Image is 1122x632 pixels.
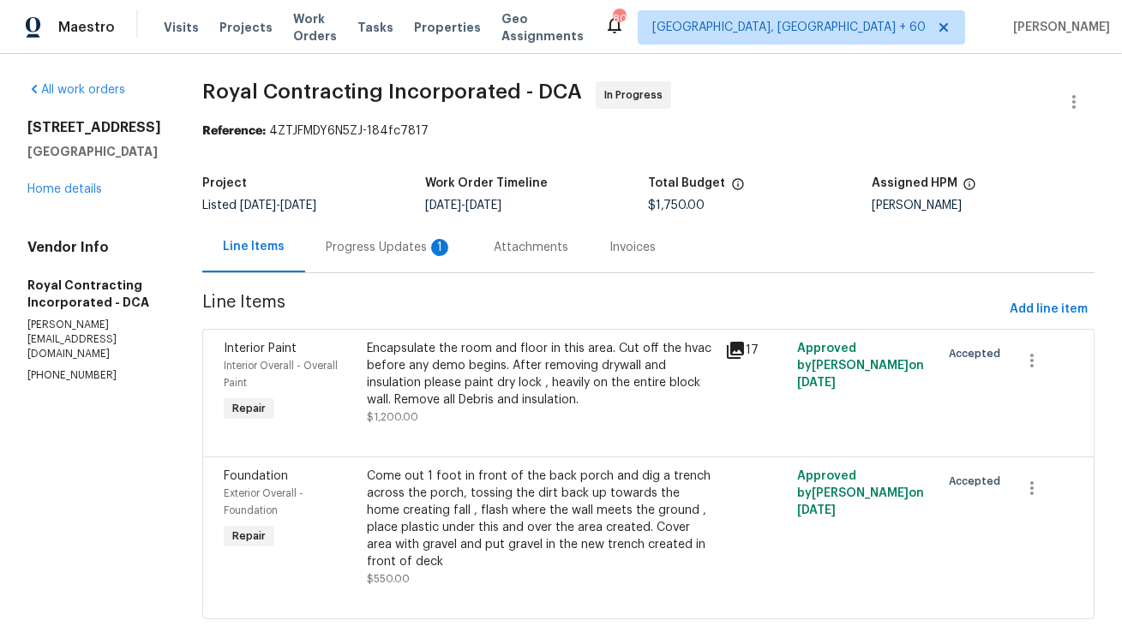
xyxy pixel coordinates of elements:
span: Maestro [58,19,115,36]
h4: Vendor Info [27,239,161,256]
span: [DATE] [425,200,461,212]
div: 1 [431,239,448,256]
span: Accepted [949,473,1007,490]
button: Add line item [1003,294,1095,325]
span: Interior Paint [224,343,297,355]
span: [DATE] [280,200,316,212]
h5: Assigned HPM [872,177,957,189]
h5: Royal Contracting Incorporated - DCA [27,277,161,311]
b: Reference: [202,125,266,137]
span: $1,750.00 [649,200,705,212]
span: Interior Overall - Overall Paint [224,361,338,388]
span: Line Items [202,294,1003,325]
span: Properties [414,19,481,36]
span: Repair [225,400,273,417]
span: Projects [219,19,273,36]
span: In Progress [604,86,669,104]
h5: Project [202,177,247,189]
span: $550.00 [367,574,410,584]
span: Approved by [PERSON_NAME] on [797,470,924,516]
span: Royal Contracting Incorporated - DCA [202,81,582,102]
div: Attachments [494,239,568,256]
span: - [425,200,501,212]
div: Line Items [223,238,285,255]
p: [PERSON_NAME][EMAIL_ADDRESS][DOMAIN_NAME] [27,318,161,361]
div: 4ZTJFMDY6N5ZJ-184fc7817 [202,122,1095,140]
span: Geo Assignments [501,10,584,45]
span: [PERSON_NAME] [1006,19,1110,36]
a: Home details [27,183,102,195]
a: All work orders [27,84,125,96]
span: Work Orders [293,10,337,45]
span: - [240,200,316,212]
span: The total cost of line items that have been proposed by Opendoor. This sum includes line items th... [731,177,745,200]
div: 17 [725,340,787,361]
div: [PERSON_NAME] [872,200,1095,212]
span: Tasks [357,21,393,33]
h5: [GEOGRAPHIC_DATA] [27,143,161,160]
div: Encapsulate the room and floor in this area. Cut off the hvac before any demo begins. After remov... [367,340,715,408]
span: Accepted [949,345,1007,362]
h5: Total Budget [649,177,726,189]
span: [GEOGRAPHIC_DATA], [GEOGRAPHIC_DATA] + 60 [652,19,926,36]
span: Repair [225,528,273,545]
span: [DATE] [240,200,276,212]
span: $1,200.00 [367,412,418,422]
div: Invoices [609,239,656,256]
span: The hpm assigned to this work order. [963,177,976,200]
h5: Work Order Timeline [425,177,548,189]
span: Foundation [224,470,288,482]
span: [DATE] [465,200,501,212]
span: [DATE] [797,504,836,516]
div: 801 [613,10,625,27]
span: Approved by [PERSON_NAME] on [797,343,924,389]
span: Visits [164,19,199,36]
span: [DATE] [797,377,836,389]
div: Come out 1 foot in front of the back porch and dig a trench across the porch, tossing the dirt ba... [367,468,715,570]
p: [PHONE_NUMBER] [27,368,161,383]
span: Add line item [1010,299,1088,320]
h2: [STREET_ADDRESS] [27,119,161,136]
span: Listed [202,200,316,212]
span: Exterior Overall - Foundation [224,488,303,516]
div: Progress Updates [326,239,453,256]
